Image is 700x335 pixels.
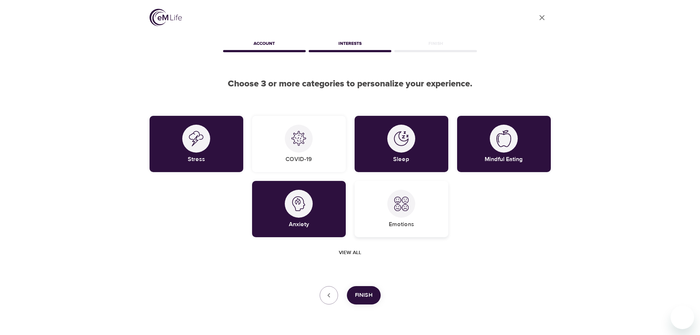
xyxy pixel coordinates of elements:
button: Finish [347,286,381,304]
h5: Stress [188,156,205,163]
img: Mindful Eating [496,130,511,147]
img: Stress [189,131,204,146]
h2: Choose 3 or more categories to personalize your experience. [150,79,551,89]
span: View all [339,248,361,257]
h5: Sleep [393,156,409,163]
div: StressStress [150,116,243,172]
img: COVID-19 [291,131,306,146]
a: close [533,9,551,26]
img: Anxiety [291,196,306,211]
span: Finish [355,291,373,300]
div: Mindful EatingMindful Eating [457,116,551,172]
div: COVID-19COVID-19 [252,116,346,172]
iframe: Button to launch messaging window [671,306,694,329]
h5: Anxiety [289,221,309,228]
div: SleepSleep [355,116,448,172]
h5: Mindful Eating [485,156,523,163]
h5: COVID-19 [286,156,312,163]
img: Sleep [394,131,409,146]
img: Emotions [394,196,409,211]
h5: Emotions [389,221,414,228]
div: AnxietyAnxiety [252,181,346,237]
img: logo [150,9,182,26]
button: View all [336,246,364,260]
div: EmotionsEmotions [355,181,448,237]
